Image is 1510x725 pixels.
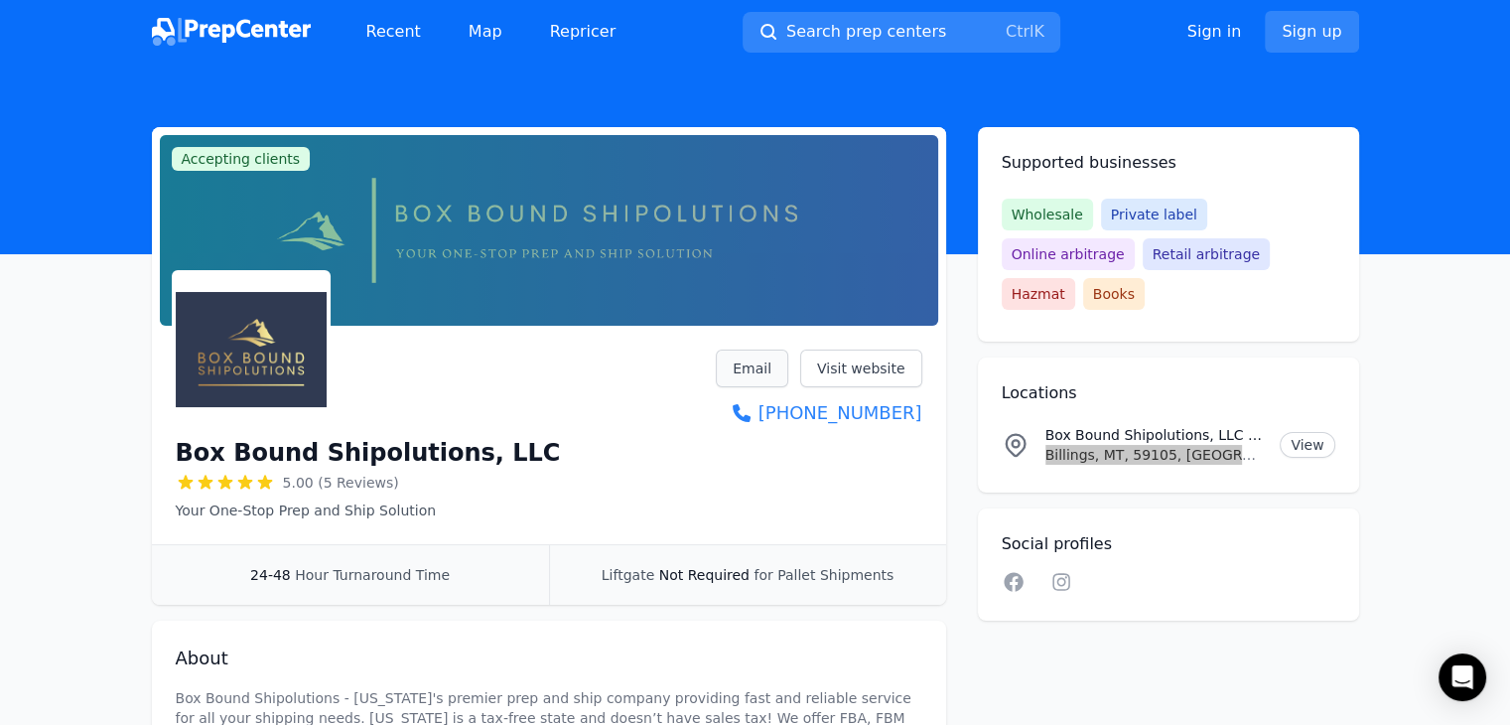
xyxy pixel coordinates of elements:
h2: Locations [1002,381,1335,405]
h2: About [176,645,922,672]
a: Visit website [800,350,922,387]
div: Open Intercom Messenger [1439,653,1486,701]
span: 5.00 (5 Reviews) [283,473,399,493]
span: Private label [1101,199,1207,230]
a: [PHONE_NUMBER] [716,399,921,427]
img: PrepCenter [152,18,311,46]
a: View [1280,432,1334,458]
span: Wholesale [1002,199,1093,230]
a: Recent [350,12,437,52]
span: Liftgate [602,567,654,583]
p: Your One-Stop Prep and Ship Solution [176,501,561,520]
kbd: K [1033,22,1044,41]
span: for Pallet Shipments [754,567,893,583]
span: Not Required [659,567,750,583]
span: Hour Turnaround Time [295,567,450,583]
h2: Supported businesses [1002,151,1335,175]
a: Repricer [534,12,632,52]
h2: Social profiles [1002,532,1335,556]
p: Box Bound Shipolutions, LLC Location [1045,425,1265,445]
span: Search prep centers [786,20,946,44]
span: 24-48 [250,567,291,583]
kbd: Ctrl [1006,22,1033,41]
span: Hazmat [1002,278,1075,310]
img: Box Bound Shipolutions, LLC [176,274,327,425]
h1: Box Bound Shipolutions, LLC [176,437,561,469]
span: Retail arbitrage [1143,238,1270,270]
p: Billings, MT, 59105, [GEOGRAPHIC_DATA] [1045,445,1265,465]
a: Map [453,12,518,52]
button: Search prep centersCtrlK [743,12,1060,53]
span: Books [1083,278,1145,310]
span: Online arbitrage [1002,238,1135,270]
span: Accepting clients [172,147,311,171]
a: Sign in [1187,20,1242,44]
a: Email [716,350,788,387]
a: Sign up [1265,11,1358,53]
